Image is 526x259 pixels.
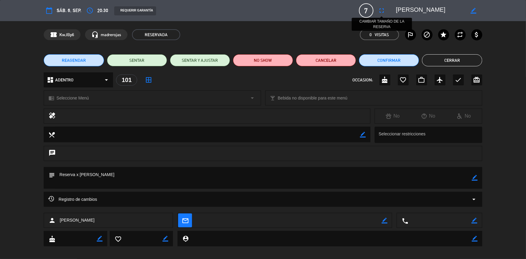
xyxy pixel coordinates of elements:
[278,95,348,102] span: Bebida no disponible para este menú
[455,76,462,84] i: check
[56,95,89,102] span: Seleccione Menú
[472,218,477,223] i: border_color
[48,172,55,178] i: subject
[296,54,356,66] button: Cancelar
[62,57,86,64] span: REAGENDAR
[47,76,54,84] i: dashboard
[86,7,93,14] i: access_time
[400,76,407,84] i: favorite_border
[446,112,482,120] div: No
[145,76,152,84] i: border_all
[116,74,137,86] div: 101
[352,18,412,31] div: CAMBIAR TAMAÑO DE LA RESERVA
[44,5,55,16] button: calendar_today
[472,175,478,181] i: border_color
[353,77,373,84] span: OCCASION:
[182,235,189,242] i: person_pin
[473,76,480,84] i: card_giftcard
[471,196,478,203] i: arrow_drop_down
[424,31,431,38] i: block
[375,112,411,120] div: No
[182,217,188,224] i: mail_outline
[97,236,102,242] i: border_color
[57,7,81,14] span: sáb. 6, sep.
[270,95,276,101] i: local_bar
[48,196,97,203] span: Registro de cambios
[402,217,408,224] i: local_phone
[49,95,54,101] i: chrome_reader_mode
[115,235,121,242] i: favorite_border
[440,31,447,38] i: star
[60,217,94,224] span: [PERSON_NAME]
[44,54,104,66] button: REAGENDAR
[114,6,156,15] div: REQUERIR GARANTÍA
[249,94,256,102] i: arrow_drop_down
[132,29,180,40] span: RESERVADA
[50,31,57,38] span: confirmation_number
[107,54,167,66] button: SENTAR
[471,8,476,14] i: border_color
[376,5,387,16] button: fullscreen
[411,112,446,120] div: No
[382,218,387,223] i: border_color
[103,76,110,84] i: arrow_drop_down
[233,54,293,66] button: NO SHOW
[359,3,373,18] span: 7
[422,54,482,66] button: Cerrar
[375,31,389,38] em: Visitas
[370,31,372,38] span: 0
[436,76,444,84] i: airplanemode_active
[48,131,55,138] i: local_dining
[359,54,419,66] button: Confirmar
[97,7,108,14] span: 20:30
[381,76,389,84] i: cake
[407,31,414,38] i: outlined_flag
[49,112,56,120] i: healing
[49,149,56,158] i: chat
[472,236,478,242] i: border_color
[378,7,386,14] i: fullscreen
[49,235,55,242] i: cake
[46,7,53,14] i: calendar_today
[101,31,121,38] span: madrerojas
[360,132,366,137] i: border_color
[91,31,99,38] i: headset_mic
[49,217,56,224] i: person
[418,76,425,84] i: work_outline
[84,5,95,16] button: access_time
[457,31,464,38] i: repeat
[162,236,168,242] i: border_color
[55,77,74,84] span: ADENTRO
[59,31,74,38] span: KwJBp6
[170,54,230,66] button: SENTAR Y AJUSTAR
[473,31,480,38] i: attach_money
